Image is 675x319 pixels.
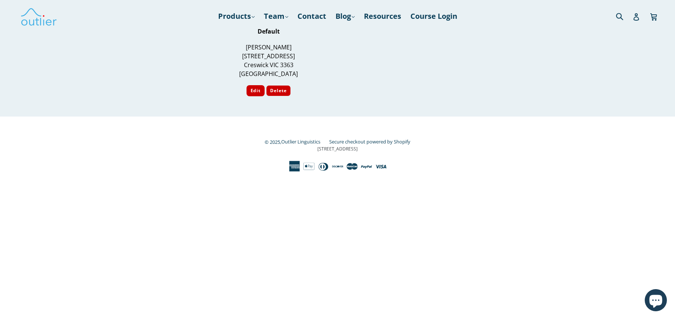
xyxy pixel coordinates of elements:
[294,10,330,23] a: Contact
[266,86,291,97] button: Delete
[332,10,358,23] a: Blog
[260,10,292,23] a: Team
[281,139,320,145] a: Outlier Linguistics
[265,139,328,145] small: © 2025,
[137,146,539,153] p: [STREET_ADDRESS]
[214,10,258,23] a: Products
[407,10,461,23] a: Course Login
[329,139,410,145] a: Secure checkout powered by Shopify
[20,6,57,27] img: Outlier Linguistics
[614,8,634,24] input: Search
[247,86,265,97] button: Edit
[643,289,669,313] inbox-online-store-chat: Shopify online store chat
[137,43,401,78] p: [PERSON_NAME] [STREET_ADDRESS] Creswick VIC 3363 [GEOGRAPHIC_DATA]
[360,10,405,23] a: Resources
